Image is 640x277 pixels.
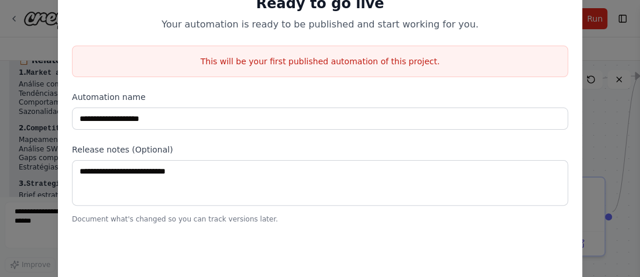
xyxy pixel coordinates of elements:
label: Automation name [72,91,568,103]
p: This will be your first published automation of this project. [73,56,567,67]
label: Release notes (Optional) [72,144,568,155]
p: Your automation is ready to be published and start working for you. [72,18,568,32]
p: Document what's changed so you can track versions later. [72,214,568,224]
